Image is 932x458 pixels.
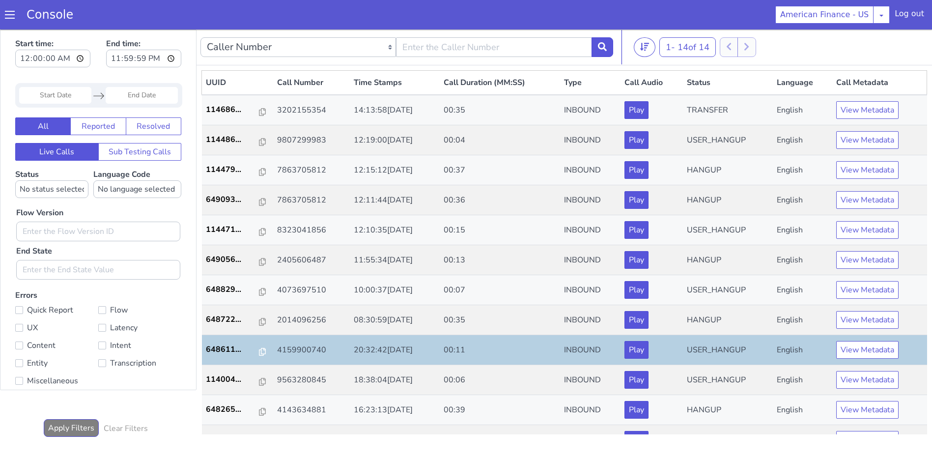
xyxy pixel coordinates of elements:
[273,126,350,156] td: 7863705812
[15,8,85,22] a: Console
[273,216,350,246] td: 2405606487
[560,366,621,396] td: INBOUND
[206,104,259,116] p: 114486...
[440,96,560,126] td: 00:04
[15,291,98,305] label: UX
[659,8,716,28] button: 1- 14of 14
[440,396,560,426] td: 00:34
[350,336,440,366] td: 18:38:04[DATE]
[206,314,259,326] p: 648611...
[206,284,269,296] a: 648722...
[836,312,899,329] button: View Metadata
[683,216,773,246] td: HANGUP
[773,216,832,246] td: English
[624,162,649,179] button: Play
[624,102,649,119] button: Play
[440,336,560,366] td: 00:06
[104,395,148,404] h6: Clear Filters
[15,140,88,169] label: Status
[683,156,773,186] td: HANGUP
[44,390,99,407] button: Apply Filters
[15,327,98,341] label: Entity
[350,65,440,96] td: 14:13:58[DATE]
[98,291,181,305] label: Latency
[624,342,649,359] button: Play
[560,306,621,336] td: INBOUND
[836,222,899,239] button: View Metadata
[683,126,773,156] td: HANGUP
[206,404,269,416] a: 113787...
[206,104,269,116] a: 114486...
[15,344,98,358] label: Miscellaneous
[624,401,649,419] button: Play
[206,164,269,176] a: 649093...
[273,186,350,216] td: 8323041856
[206,374,269,386] a: 648265...
[273,156,350,186] td: 7863705812
[273,396,350,426] td: 4708462275
[440,65,560,96] td: 00:35
[273,41,350,66] th: Call Number
[106,20,181,38] input: End time:
[683,276,773,306] td: HANGUP
[15,5,90,41] label: Start time:
[560,156,621,186] td: INBOUND
[775,6,874,24] button: American Finance - US
[273,96,350,126] td: 9807299983
[106,57,178,74] input: End Date
[683,186,773,216] td: USER_HANGUP
[683,246,773,276] td: USER_HANGUP
[206,254,269,266] a: 648829...
[206,224,259,236] p: 649056...
[836,401,899,419] button: View Metadata
[773,41,832,66] th: Language
[206,314,269,326] a: 648611...
[16,177,63,189] label: Flow Version
[350,276,440,306] td: 08:30:59[DATE]
[15,114,99,131] button: Live Calls
[773,126,832,156] td: English
[560,41,621,66] th: Type
[273,306,350,336] td: 4159900740
[836,252,899,269] button: View Metadata
[560,396,621,426] td: INBOUND
[440,126,560,156] td: 00:37
[678,12,709,24] span: 14 of 14
[773,65,832,96] td: English
[560,246,621,276] td: INBOUND
[16,192,180,212] input: Enter the Flow Version ID
[836,342,899,359] button: View Metadata
[773,396,832,426] td: English
[106,5,181,41] label: End time:
[773,306,832,336] td: English
[206,344,269,356] a: 114004...
[440,216,560,246] td: 00:13
[773,246,832,276] td: English
[98,309,181,323] label: Intent
[350,156,440,186] td: 12:11:44[DATE]
[350,96,440,126] td: 12:19:00[DATE]
[560,216,621,246] td: INBOUND
[624,282,649,299] button: Play
[624,252,649,269] button: Play
[773,366,832,396] td: English
[836,372,899,389] button: View Metadata
[836,192,899,209] button: View Metadata
[98,114,182,131] button: Sub Testing Calls
[836,102,899,119] button: View Metadata
[350,186,440,216] td: 12:10:35[DATE]
[93,151,181,169] select: Language Code
[624,222,649,239] button: Play
[98,274,181,287] label: Flow
[350,246,440,276] td: 10:00:37[DATE]
[350,306,440,336] td: 20:32:42[DATE]
[683,306,773,336] td: USER_HANGUP
[440,41,560,66] th: Call Duration (MM:SS)
[206,134,259,146] p: 114479...
[560,65,621,96] td: INBOUND
[15,20,90,38] input: Start time:
[624,372,649,389] button: Play
[836,72,899,89] button: View Metadata
[440,366,560,396] td: 00:39
[15,151,88,169] select: Status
